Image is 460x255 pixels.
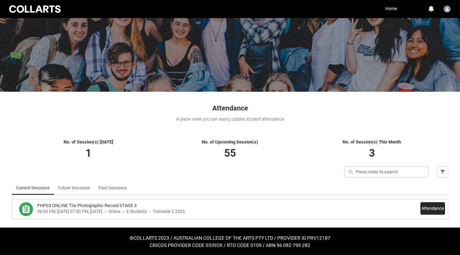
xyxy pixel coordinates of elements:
button: Filter [437,166,448,178]
span: No. of Session(s) This Month [343,139,401,145]
li: Current Sessions [12,181,54,195]
span: 3 [369,147,375,159]
img: User16708864153372666841 [444,6,451,13]
div: A place were you can easily update student attendance [12,116,448,123]
a: Current Sessions [16,181,50,195]
div: Online [108,209,120,214]
div: Trimester 2 2025 [153,209,185,214]
button: Attendance [420,202,445,215]
span: 1 [85,147,91,159]
span: No. of Upcoming Session(s) [202,139,258,145]
span: No. of Session(s) [DATE] [64,139,113,145]
a: Future Sessions [58,181,90,195]
button: User Profile User16708864153372666841 [442,3,452,14]
a: Home [384,3,399,14]
li: Future Sessions [54,181,94,195]
li: Past Sessions [94,181,131,195]
div: 6 Students [126,209,147,214]
span: Attendance [212,104,248,112]
span: 55 [224,147,236,159]
div: 06:00 PM, [DATE] 07:00 PM, [DATE] [37,209,102,214]
h3: PHPS3 ONLINE The Photographic Record STAGE 3 [37,202,137,209]
a: Past Sessions [98,181,127,195]
input: Press enter to search [344,166,429,178]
